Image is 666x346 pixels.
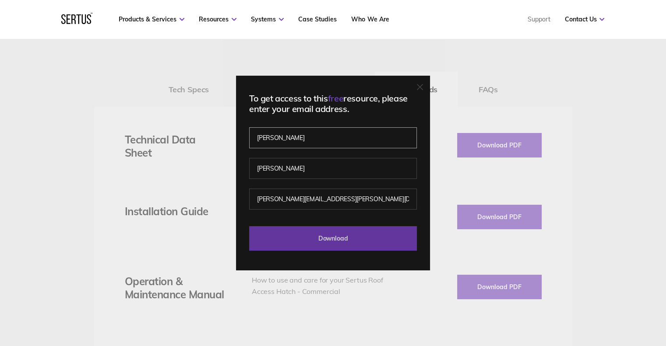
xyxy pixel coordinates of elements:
a: Case Studies [298,15,337,23]
input: First name* [249,127,417,148]
iframe: Chat Widget [509,245,666,346]
a: Resources [199,15,236,23]
input: Work email address* [249,189,417,210]
a: Who We Are [351,15,389,23]
input: Download [249,226,417,251]
a: Products & Services [119,15,184,23]
a: Support [527,15,550,23]
div: To get access to this resource, please enter your email address. [249,93,417,114]
input: Last name* [249,158,417,179]
a: Systems [251,15,284,23]
a: Contact Us [564,15,604,23]
span: free [328,93,343,104]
